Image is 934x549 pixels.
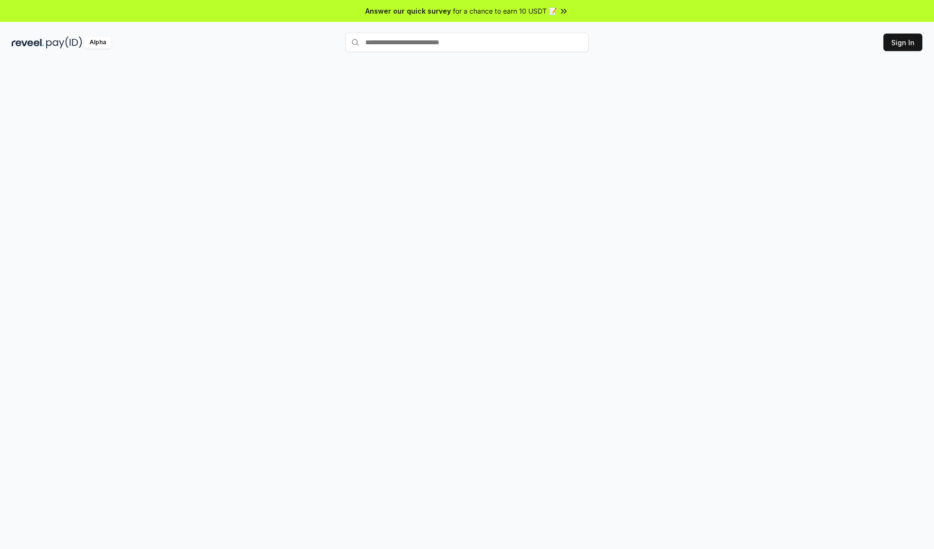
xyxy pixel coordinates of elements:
img: reveel_dark [12,36,44,49]
button: Sign In [883,34,922,51]
span: Answer our quick survey [365,6,451,16]
img: pay_id [46,36,82,49]
div: Alpha [84,36,111,49]
span: for a chance to earn 10 USDT 📝 [453,6,557,16]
